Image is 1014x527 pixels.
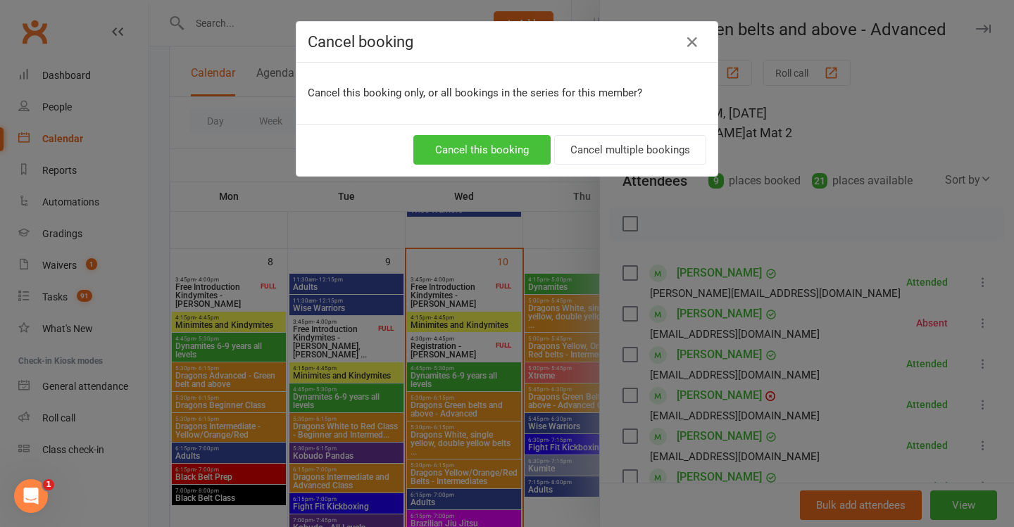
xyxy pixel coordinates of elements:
button: Cancel multiple bookings [554,135,706,165]
span: 1 [43,479,54,490]
p: Cancel this booking only, or all bookings in the series for this member? [308,84,706,101]
h4: Cancel booking [308,33,706,51]
button: Close [681,31,703,53]
button: Cancel this booking [413,135,551,165]
iframe: Intercom live chat [14,479,48,513]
